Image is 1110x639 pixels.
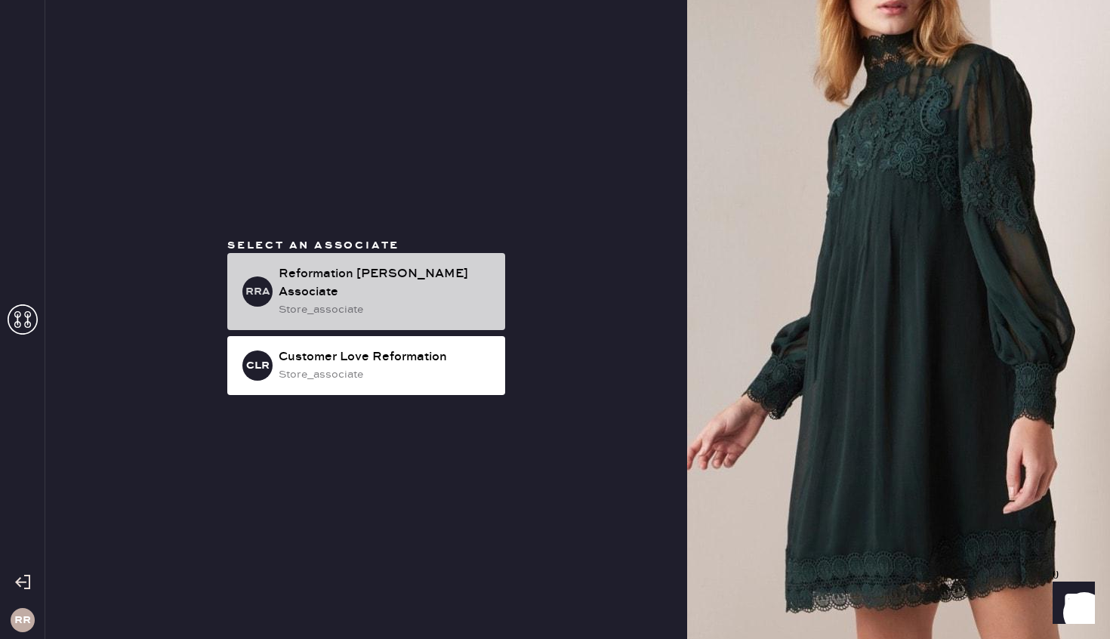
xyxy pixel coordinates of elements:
span: Select an associate [227,239,399,252]
div: Customer Love Reformation [279,348,493,366]
div: store_associate [279,366,493,383]
h3: RRA [245,286,270,297]
div: Reformation [PERSON_NAME] Associate [279,265,493,301]
h3: RR [14,615,31,625]
iframe: Front Chat [1038,571,1103,636]
div: store_associate [279,301,493,318]
h3: CLR [246,360,270,371]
